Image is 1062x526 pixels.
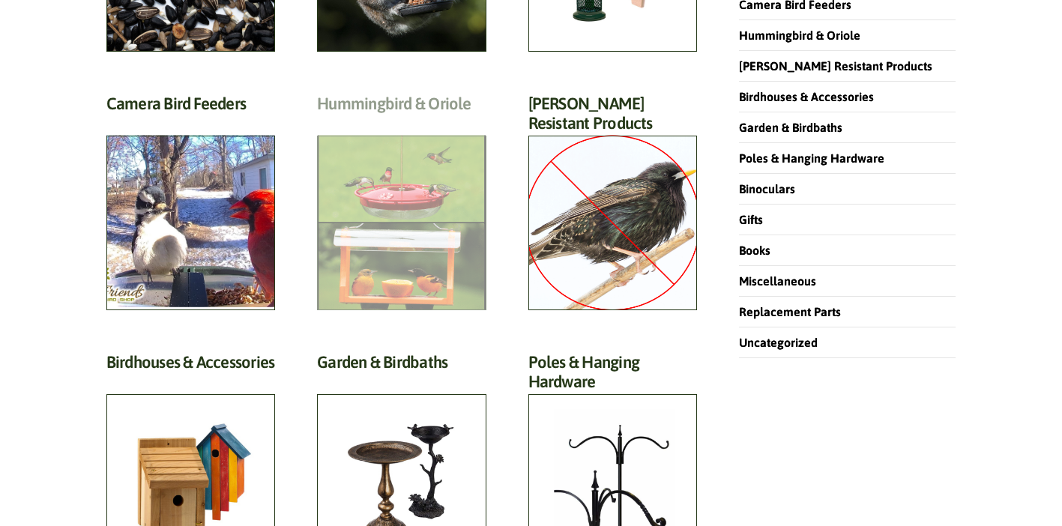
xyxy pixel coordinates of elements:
[739,244,770,257] a: Books
[739,336,818,349] a: Uncategorized
[317,94,486,121] h2: Hummingbird & Oriole
[106,94,275,121] h2: Camera Bird Feeders
[739,151,884,165] a: Poles & Hanging Hardware
[739,28,860,42] a: Hummingbird & Oriole
[106,352,275,380] h2: Birdhouses & Accessories
[739,59,932,73] a: [PERSON_NAME] Resistant Products
[528,94,697,142] h2: [PERSON_NAME] Resistant Products
[106,94,275,310] a: Visit product category Camera Bird Feeders
[528,94,697,310] a: Visit product category Starling Resistant Products
[317,94,486,310] a: Visit product category Hummingbird & Oriole
[528,352,697,400] h2: Poles & Hanging Hardware
[739,213,763,226] a: Gifts
[739,182,795,196] a: Binoculars
[739,121,842,134] a: Garden & Birdbaths
[317,352,486,380] h2: Garden & Birdbaths
[739,90,874,103] a: Birdhouses & Accessories
[739,274,816,288] a: Miscellaneous
[739,305,841,318] a: Replacement Parts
